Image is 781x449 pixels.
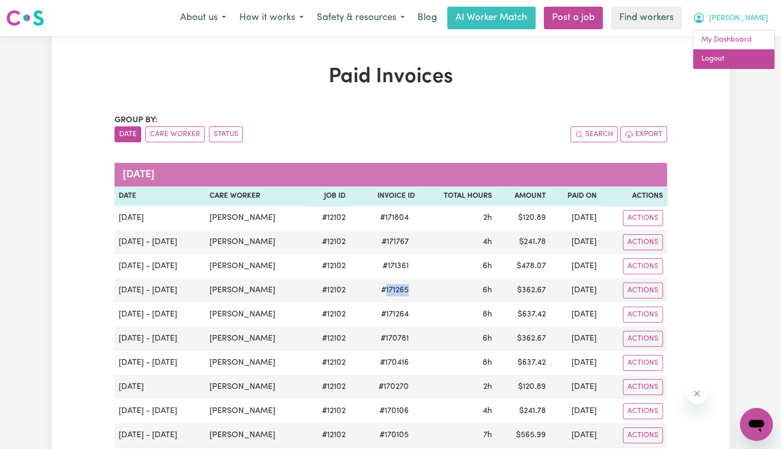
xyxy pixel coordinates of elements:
td: [PERSON_NAME] [205,423,306,448]
td: [DATE] [115,206,205,230]
td: # 12102 [306,423,350,448]
td: # 12102 [306,375,350,399]
th: Actions [601,186,666,206]
td: [DATE] - [DATE] [115,351,205,375]
span: # 170781 [374,332,415,345]
a: Careseekers logo [6,6,44,30]
span: # 171767 [375,236,415,248]
caption: [DATE] [115,163,667,186]
span: Need any help? [6,7,62,15]
img: Careseekers logo [6,9,44,27]
th: Date [115,186,205,206]
td: $ 120.89 [496,375,550,399]
span: 4 hours [483,407,492,415]
span: 8 hours [483,359,492,367]
td: # 12102 [306,278,350,303]
td: # 12102 [306,254,350,278]
td: $ 565.99 [496,423,550,448]
button: sort invoices by date [115,126,141,142]
td: [DATE] [550,423,601,448]
td: [DATE] [115,375,205,399]
button: Export [620,126,667,142]
td: [PERSON_NAME] [205,303,306,327]
td: $ 478.07 [496,254,550,278]
a: Post a job [544,7,603,29]
th: Total Hours [419,186,496,206]
td: $ 241.78 [496,399,550,423]
td: [DATE] [550,399,601,423]
span: # 170416 [374,357,415,369]
td: [PERSON_NAME] [205,351,306,375]
td: [DATE] - [DATE] [115,327,205,351]
td: $ 637.42 [496,303,550,327]
button: Actions [623,283,663,298]
td: [PERSON_NAME] [205,375,306,399]
span: 2 hours [483,383,492,391]
td: [DATE] [550,206,601,230]
button: Actions [623,403,663,419]
td: [PERSON_NAME] [205,254,306,278]
span: Group by: [115,116,158,124]
button: Actions [623,307,663,323]
span: # 171265 [375,284,415,296]
button: Actions [623,379,663,395]
button: sort invoices by paid status [209,126,243,142]
td: # 12102 [306,327,350,351]
span: 6 hours [483,262,492,270]
span: # 171804 [374,212,415,224]
button: Safety & resources [310,7,411,29]
td: $ 362.67 [496,327,550,351]
td: [DATE] [550,303,601,327]
span: # 171264 [375,308,415,321]
td: [DATE] [550,375,601,399]
span: 6 hours [483,334,492,343]
th: Invoice ID [350,186,419,206]
button: Search [570,126,618,142]
td: [DATE] [550,327,601,351]
div: My Account [693,30,775,69]
span: # 170105 [373,429,415,441]
span: 7 hours [483,431,492,439]
td: [DATE] - [DATE] [115,230,205,254]
td: [DATE] [550,230,601,254]
th: Job ID [306,186,350,206]
span: [PERSON_NAME] [709,13,768,24]
span: 4 hours [483,238,492,246]
iframe: Close message [687,383,707,404]
a: Blog [411,7,443,29]
td: [DATE] - [DATE] [115,423,205,448]
button: Actions [623,427,663,443]
th: Paid On [550,186,601,206]
button: About us [174,7,233,29]
a: Find workers [611,7,682,29]
td: $ 637.42 [496,351,550,375]
td: # 12102 [306,399,350,423]
button: Actions [623,258,663,274]
td: [PERSON_NAME] [205,206,306,230]
td: # 12102 [306,206,350,230]
td: [DATE] - [DATE] [115,278,205,303]
td: # 12102 [306,351,350,375]
td: [PERSON_NAME] [205,327,306,351]
td: [DATE] [550,254,601,278]
span: # 171361 [376,260,415,272]
a: Logout [693,49,774,69]
a: AI Worker Match [447,7,536,29]
th: Care Worker [205,186,306,206]
th: Amount [496,186,550,206]
button: sort invoices by care worker [145,126,205,142]
button: My Account [686,7,775,29]
td: # 12102 [306,230,350,254]
button: How it works [233,7,310,29]
td: [PERSON_NAME] [205,230,306,254]
button: Actions [623,331,663,347]
span: # 170106 [373,405,415,417]
iframe: Button to launch messaging window [740,408,773,441]
td: $ 120.89 [496,206,550,230]
td: [DATE] - [DATE] [115,254,205,278]
td: [DATE] - [DATE] [115,303,205,327]
td: [DATE] [550,351,601,375]
button: Actions [623,210,663,226]
span: 8 hours [483,310,492,319]
span: 6 hours [483,286,492,294]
